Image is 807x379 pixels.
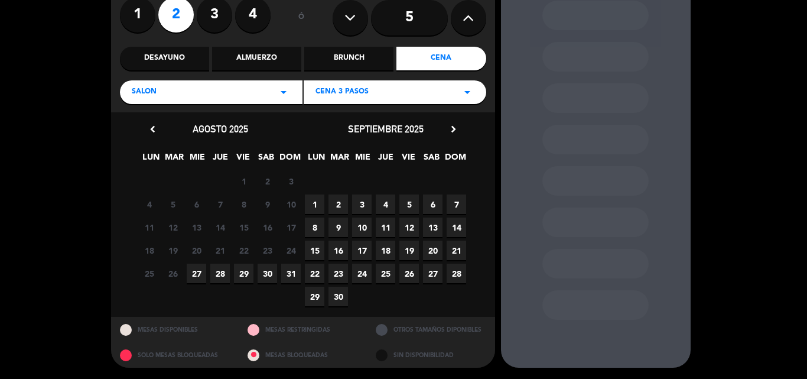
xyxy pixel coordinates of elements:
span: 5 [399,195,419,214]
span: 15 [305,241,324,260]
span: 9 [328,218,348,237]
span: 6 [187,195,206,214]
span: 15 [234,218,253,237]
span: 6 [423,195,442,214]
span: MAR [164,150,184,170]
span: MIE [187,150,207,170]
span: 7 [447,195,466,214]
span: 26 [399,264,419,283]
span: JUE [376,150,395,170]
span: 25 [139,264,159,283]
div: Cena [396,47,486,70]
span: MIE [353,150,372,170]
span: 19 [163,241,183,260]
div: OTROS TAMAÑOS DIPONIBLES [367,317,495,342]
span: 31 [281,264,301,283]
span: MAR [330,150,349,170]
span: 20 [423,241,442,260]
span: 14 [210,218,230,237]
span: 30 [258,264,277,283]
span: 23 [328,264,348,283]
span: 8 [305,218,324,237]
span: 10 [281,195,301,214]
span: VIE [233,150,253,170]
span: 1 [305,195,324,214]
span: 3 [281,171,301,191]
div: Desayuno [120,47,209,70]
span: 16 [328,241,348,260]
span: 7 [210,195,230,214]
span: 3 [352,195,372,214]
span: 5 [163,195,183,214]
span: SAB [422,150,441,170]
i: arrow_drop_down [460,85,474,99]
span: agosto 2025 [193,123,248,135]
span: 16 [258,218,277,237]
span: 27 [423,264,442,283]
span: septiembre 2025 [348,123,424,135]
span: 13 [423,218,442,237]
span: 17 [352,241,372,260]
span: 26 [163,264,183,283]
i: chevron_right [447,123,460,135]
span: 17 [281,218,301,237]
span: 22 [305,264,324,283]
div: Brunch [304,47,393,70]
span: 30 [328,287,348,306]
span: 20 [187,241,206,260]
span: 21 [447,241,466,260]
div: SOLO MESAS BLOQUEADAS [111,342,239,368]
span: DOM [445,150,464,170]
span: 11 [139,218,159,237]
span: 18 [139,241,159,260]
span: DOM [279,150,299,170]
span: 21 [210,241,230,260]
span: SALON [132,86,157,98]
i: arrow_drop_down [276,85,291,99]
span: 29 [305,287,324,306]
div: MESAS BLOQUEADAS [239,342,367,368]
span: 1 [234,171,253,191]
span: 12 [163,218,183,237]
span: LUN [141,150,161,170]
span: 28 [210,264,230,283]
div: SIN DISPONIBILIDAD [367,342,495,368]
span: 19 [399,241,419,260]
span: 18 [376,241,395,260]
span: 27 [187,264,206,283]
span: 13 [187,218,206,237]
span: 29 [234,264,253,283]
span: 2 [328,195,348,214]
span: 14 [447,218,466,237]
span: 12 [399,218,419,237]
span: 22 [234,241,253,260]
span: 10 [352,218,372,237]
span: 11 [376,218,395,237]
span: 2 [258,171,277,191]
span: 4 [139,195,159,214]
div: MESAS DISPONIBLES [111,317,239,342]
span: 24 [352,264,372,283]
i: chevron_left [147,123,159,135]
span: 28 [447,264,466,283]
div: Almuerzo [212,47,301,70]
span: VIE [399,150,418,170]
span: LUN [307,150,326,170]
div: MESAS RESTRINGIDAS [239,317,367,342]
span: 24 [281,241,301,260]
span: 23 [258,241,277,260]
span: 4 [376,195,395,214]
span: 25 [376,264,395,283]
span: JUE [210,150,230,170]
span: 8 [234,195,253,214]
span: 9 [258,195,277,214]
span: SAB [256,150,276,170]
span: CENA 3 PASOS [315,86,369,98]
